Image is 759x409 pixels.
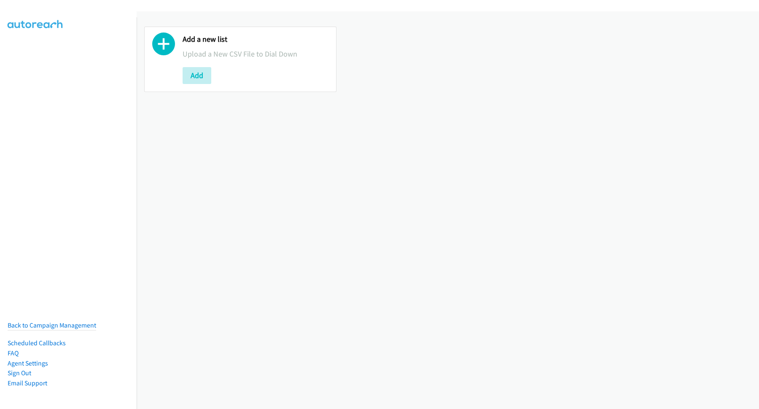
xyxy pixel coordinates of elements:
h2: Add a new list [183,35,328,44]
a: Sign Out [8,369,31,377]
a: FAQ [8,349,19,357]
a: Agent Settings [8,359,48,367]
a: Back to Campaign Management [8,321,96,329]
p: Upload a New CSV File to Dial Down [183,48,328,60]
a: Email Support [8,379,47,387]
button: Add [183,67,211,84]
a: Scheduled Callbacks [8,339,66,347]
